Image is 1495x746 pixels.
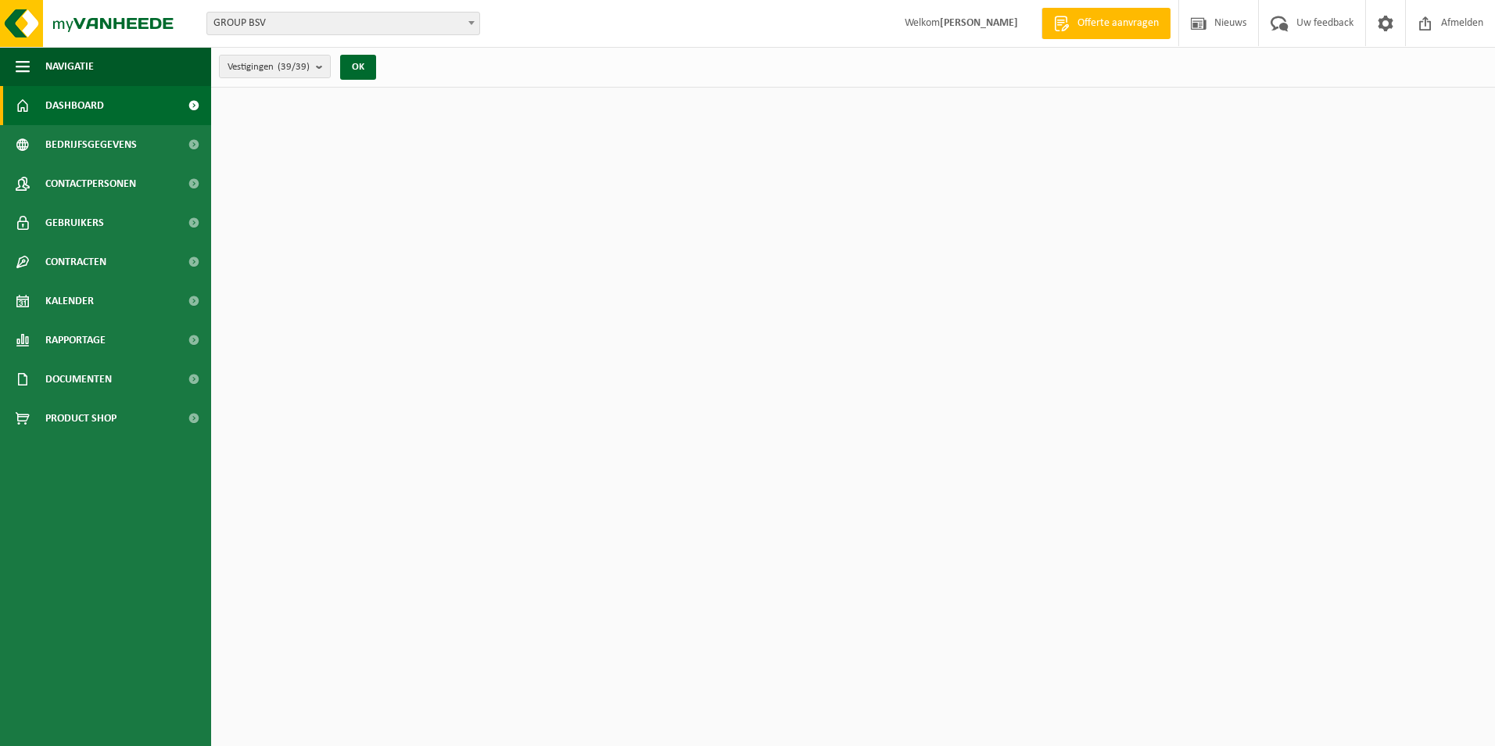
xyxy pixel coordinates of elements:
count: (39/39) [278,62,310,72]
span: Vestigingen [228,56,310,79]
span: Rapportage [45,321,106,360]
a: Offerte aanvragen [1041,8,1171,39]
span: Contracten [45,242,106,282]
button: Vestigingen(39/39) [219,55,331,78]
span: Documenten [45,360,112,399]
span: Product Shop [45,399,117,438]
span: Gebruikers [45,203,104,242]
span: GROUP BSV [207,13,479,34]
button: OK [340,55,376,80]
span: Kalender [45,282,94,321]
span: Navigatie [45,47,94,86]
span: Bedrijfsgegevens [45,125,137,164]
span: Contactpersonen [45,164,136,203]
span: Offerte aanvragen [1074,16,1163,31]
span: Dashboard [45,86,104,125]
span: GROUP BSV [206,12,480,35]
strong: [PERSON_NAME] [940,17,1018,29]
